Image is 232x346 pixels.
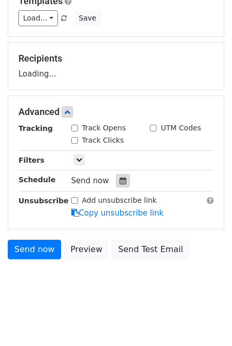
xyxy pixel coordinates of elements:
strong: Filters [18,156,45,164]
strong: Unsubscribe [18,197,69,205]
span: Send now [71,176,109,185]
a: Copy unsubscribe link [71,208,164,218]
label: Track Opens [82,123,126,133]
label: Add unsubscribe link [82,195,157,206]
a: Send now [8,240,61,259]
strong: Tracking [18,124,53,132]
label: UTM Codes [161,123,201,133]
button: Save [74,10,101,26]
a: Send Test Email [111,240,189,259]
div: Loading... [18,53,214,80]
a: Load... [18,10,58,26]
iframe: Chat Widget [181,297,232,346]
strong: Schedule [18,176,55,184]
label: Track Clicks [82,135,124,146]
h5: Advanced [18,106,214,118]
a: Preview [64,240,109,259]
h5: Recipients [18,53,214,64]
